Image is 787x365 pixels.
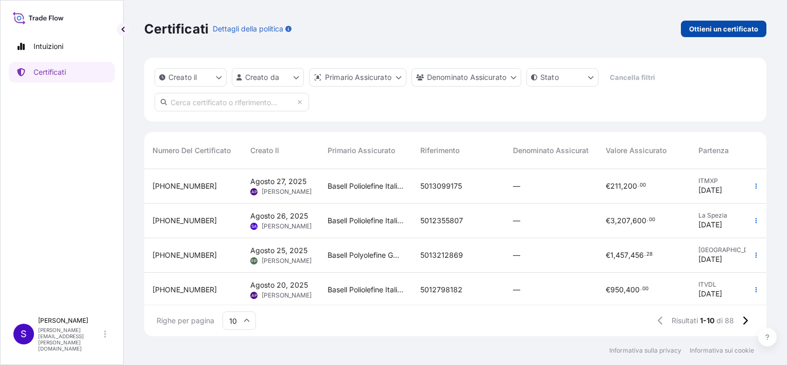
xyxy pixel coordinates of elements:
[606,252,610,259] span: €
[427,72,506,82] p: Denominato Assicurato
[632,217,646,224] span: 600
[328,285,404,295] span: Basell Poliolefine Italia S.r.l.
[613,252,615,259] span: ,
[328,215,404,226] span: Basell Poliolefine Italia S.r.l.
[412,68,521,87] button: cargoOwner Opzioni di filtro
[262,188,312,196] span: [PERSON_NAME]
[152,145,231,156] span: Numero del certificato
[621,182,623,190] span: ,
[672,316,698,326] span: Risultati
[606,145,666,156] span: Valore assicurato
[245,72,279,82] p: Creato da
[624,286,626,293] span: ,
[610,286,624,293] span: 950
[250,211,308,221] span: Agosto 26, 2025
[38,327,102,352] p: [PERSON_NAME][EMAIL_ADDRESS][PERSON_NAME][DOMAIN_NAME]
[644,253,646,256] span: .
[615,217,617,224] span: ,
[630,217,632,224] span: ,
[33,67,66,77] p: Certificati
[420,145,459,156] span: Riferimento
[251,290,257,301] span: AP
[610,72,655,82] p: Cancella filtri
[232,68,304,87] button: createdByOpzioni di filtro
[540,72,559,82] p: Stato
[698,220,722,230] span: [DATE]
[38,317,102,325] p: [PERSON_NAME]
[262,291,312,300] span: [PERSON_NAME]
[698,254,722,264] span: [DATE]
[642,287,648,291] span: 00
[690,346,754,355] a: Informativa sui cookie
[420,250,463,260] span: 5013212869
[420,215,463,226] span: 5012355807
[638,184,639,187] span: .
[250,145,279,156] span: Creato il
[609,346,681,355] a: Informativa sulla privacy
[250,245,307,256] span: Agosto 25, 2025
[513,145,593,156] span: Denominato Assicurato
[526,68,598,87] button: Opzioni del filtro certificateStatus
[328,250,404,260] span: Basell Polyolefine GmbH
[698,185,722,195] span: [DATE]
[604,69,661,86] button: Cancella filtri
[626,286,640,293] span: 400
[152,250,217,260] span: [PHONE_NUMBER]
[262,257,312,265] span: [PERSON_NAME]
[681,21,766,37] a: Ottieni un certificato
[251,256,256,266] span: FP
[309,68,406,87] button: distributore Opzioni filtro
[328,181,404,191] span: Basell Poliolefine Italia S.r.l.
[640,184,646,187] span: 00
[420,181,462,191] span: 5013099175
[325,72,391,82] p: Primario Assicurato
[250,280,308,290] span: Agosto 20, 2025
[251,221,257,231] span: SA
[513,215,520,226] span: —
[168,72,197,82] p: Creato il
[233,144,245,157] button: Sorta
[649,218,655,222] span: 00
[640,287,642,291] span: .
[33,41,63,52] p: Intuizioni
[698,177,759,185] span: ITMXP
[157,316,214,326] span: Righe per pagina
[617,217,630,224] span: 207
[144,21,209,37] p: Certificati
[615,252,628,259] span: 457
[698,289,722,299] span: [DATE]
[21,329,27,339] span: S
[698,280,759,289] span: ITVDL
[606,182,610,190] span: €
[9,62,115,82] a: Certificati
[9,36,115,57] a: Intuizioni
[513,285,520,295] span: —
[628,252,630,259] span: ,
[152,285,217,295] span: [PHONE_NUMBER]
[716,316,734,326] span: di 88
[698,211,759,220] span: La Spezia
[251,187,257,197] span: AP
[152,181,217,191] span: [PHONE_NUMBER]
[610,252,613,259] span: 1
[606,286,610,293] span: €
[155,68,227,87] button: createdOn Opzioni di filtro
[623,182,637,190] span: 200
[513,181,520,191] span: —
[152,215,217,226] span: [PHONE_NUMBER]
[700,316,714,326] span: 1-10
[606,217,610,224] span: €
[630,252,644,259] span: 456
[213,24,283,34] p: Dettagli della politica
[420,285,463,295] span: 5012798182
[698,145,729,156] span: Partenza
[328,145,395,156] span: Primario Assicurato
[647,218,648,222] span: .
[698,246,759,254] span: [GEOGRAPHIC_DATA]
[262,222,312,230] span: [PERSON_NAME]
[610,182,621,190] span: 211
[155,93,309,111] input: Cerca certificato o riferimento...
[689,24,758,34] p: Ottieni un certificato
